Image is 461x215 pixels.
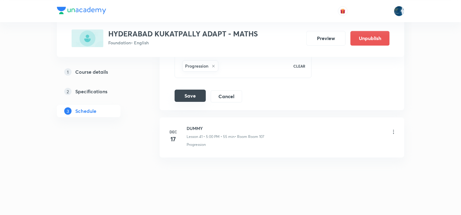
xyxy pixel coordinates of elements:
p: • Room Room 107 [235,134,265,139]
h6: Progression [185,63,209,69]
p: 3 [64,107,72,115]
a: 1Course details [57,66,140,78]
img: E659C3B4-058B-4619-99D8-AC14B1C67C10_plus.png [72,29,103,47]
p: 1 [64,68,72,76]
button: Preview [307,31,346,46]
button: Save [175,90,206,102]
h4: 17 [167,135,180,144]
a: Company Logo [57,7,106,16]
button: Unpublish [351,31,390,46]
h3: HYDERABAD KUKATPALLY ADAPT - MATHS [108,29,258,38]
p: Foundation • English [108,39,258,46]
h5: Specifications [75,88,107,95]
img: Company Logo [57,7,106,14]
p: Lesson 41 • 5:00 PM • 55 min [187,134,235,139]
p: Progression [187,142,206,147]
p: 2 [64,88,72,95]
h5: Schedule [75,107,96,115]
img: Lokeshwar Chiluveru [394,6,404,16]
button: avatar [338,6,348,16]
a: 2Specifications [57,85,140,98]
p: CLEAR [293,63,305,69]
h6: Dec [167,129,180,135]
img: avatar [340,8,346,14]
h6: DUMMY [187,125,265,132]
button: Cancel [211,90,242,102]
h5: Course details [75,68,108,76]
